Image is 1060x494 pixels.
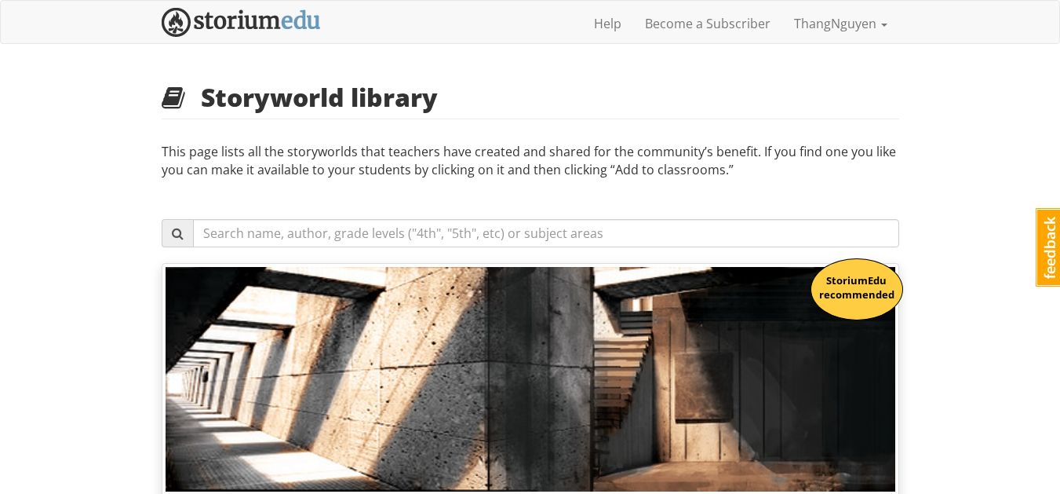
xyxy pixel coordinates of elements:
[162,143,899,210] p: This page lists all the storyworlds that teachers have created and shared for the community’s ben...
[582,4,633,43] a: Help
[162,8,321,37] img: StoriumEDU
[193,219,899,247] input: Search name, author, grade levels ("4th", "5th", etc) or subject areas
[633,4,782,43] a: Become a Subscriber
[166,267,895,492] img: A modern hallway, made from concrete and fashioned with strange angles.
[162,83,899,111] h2: Storyworld library
[782,4,899,43] a: ThangNguyen
[810,258,903,320] div: StoriumEdu recommended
